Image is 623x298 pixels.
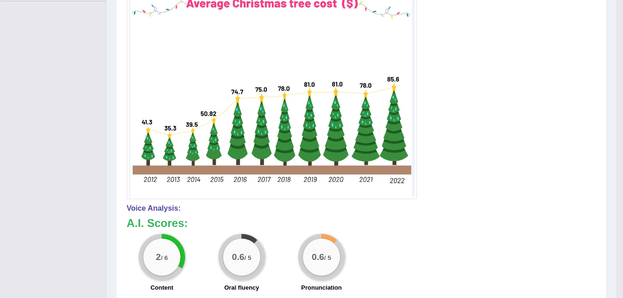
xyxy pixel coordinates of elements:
[161,255,168,262] small: / 6
[127,204,596,213] h4: Voice Analysis:
[324,255,331,262] small: / 5
[301,283,341,292] label: Pronunciation
[224,283,259,292] label: Oral fluency
[156,252,161,262] big: 2
[232,252,244,262] big: 0.6
[127,217,188,229] b: A.I. Scores:
[150,283,173,292] label: Content
[312,252,324,262] big: 0.6
[244,255,251,262] small: / 5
